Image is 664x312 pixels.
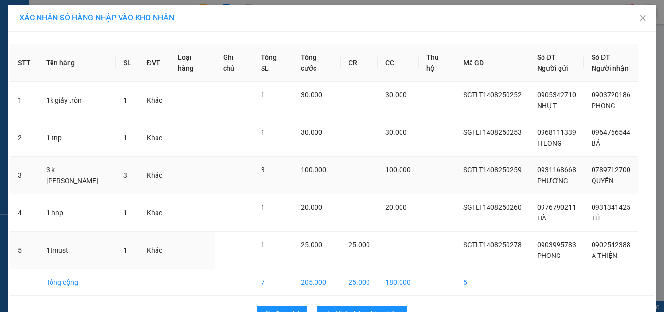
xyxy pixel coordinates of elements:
[10,44,38,82] th: STT
[123,209,127,217] span: 1
[537,241,576,249] span: 0903995783
[253,44,293,82] th: Tổng SL
[537,64,568,72] span: Người gửi
[592,177,613,184] span: QUYẾN
[537,54,556,61] span: Số ĐT
[385,91,407,99] span: 30.000
[170,44,215,82] th: Loại hàng
[116,44,139,82] th: SL
[38,232,116,269] td: 1tmust
[537,102,557,110] span: NHỰT
[215,44,253,82] th: Ghi chú
[463,166,522,174] span: SGTLT1408250259
[253,269,293,296] td: 7
[261,241,265,249] span: 1
[10,194,38,232] td: 4
[378,44,419,82] th: CC
[385,166,411,174] span: 100.000
[537,128,576,136] span: 0968111339
[639,14,647,22] span: close
[301,166,326,174] span: 100.000
[10,232,38,269] td: 5
[537,91,576,99] span: 0905342710
[341,44,378,82] th: CR
[455,44,529,82] th: Mã GD
[139,119,170,157] td: Khác
[293,269,341,296] td: 205.000
[463,91,522,99] span: SGTLT1408250252
[349,241,370,249] span: 25.000
[261,91,265,99] span: 1
[38,157,116,194] td: 3 k [PERSON_NAME]
[19,13,174,22] span: XÁC NHẬN SỐ HÀNG NHẬP VÀO KHO NHẬN
[385,128,407,136] span: 30.000
[592,54,610,61] span: Số ĐT
[537,139,562,147] span: H LONG
[463,241,522,249] span: SGTLT1408250278
[10,82,38,119] td: 1
[10,157,38,194] td: 3
[139,157,170,194] td: Khác
[10,119,38,157] td: 2
[378,269,419,296] td: 180.000
[301,128,322,136] span: 30.000
[38,119,116,157] td: 1 tnp
[592,252,617,259] span: A THIỆN
[301,241,322,249] span: 25.000
[629,5,656,32] button: Close
[139,232,170,269] td: Khác
[463,128,522,136] span: SGTLT1408250253
[592,139,600,147] span: BÁ
[463,203,522,211] span: SGTLT1408250260
[592,166,630,174] span: 0789712700
[301,203,322,211] span: 20.000
[419,44,455,82] th: Thu hộ
[341,269,378,296] td: 25.000
[139,82,170,119] td: Khác
[123,134,127,142] span: 1
[537,214,546,222] span: HÀ
[592,203,630,211] span: 0931341425
[537,166,576,174] span: 0931168668
[301,91,322,99] span: 30.000
[123,246,127,254] span: 1
[537,203,576,211] span: 0976790211
[38,269,116,296] td: Tổng cộng
[537,252,561,259] span: PHONG
[592,241,630,249] span: 0902542388
[261,166,265,174] span: 3
[592,91,630,99] span: 0903720186
[123,171,127,179] span: 3
[455,269,529,296] td: 5
[38,82,116,119] td: 1k giấy tròn
[123,96,127,104] span: 1
[592,102,615,110] span: PHONG
[592,64,629,72] span: Người nhận
[592,128,630,136] span: 0964766544
[139,194,170,232] td: Khác
[385,203,407,211] span: 20.000
[38,44,116,82] th: Tên hàng
[261,128,265,136] span: 1
[139,44,170,82] th: ĐVT
[261,203,265,211] span: 1
[293,44,341,82] th: Tổng cước
[592,214,600,222] span: TÚ
[537,177,568,184] span: PHƯƠNG
[38,194,116,232] td: 1 hnp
